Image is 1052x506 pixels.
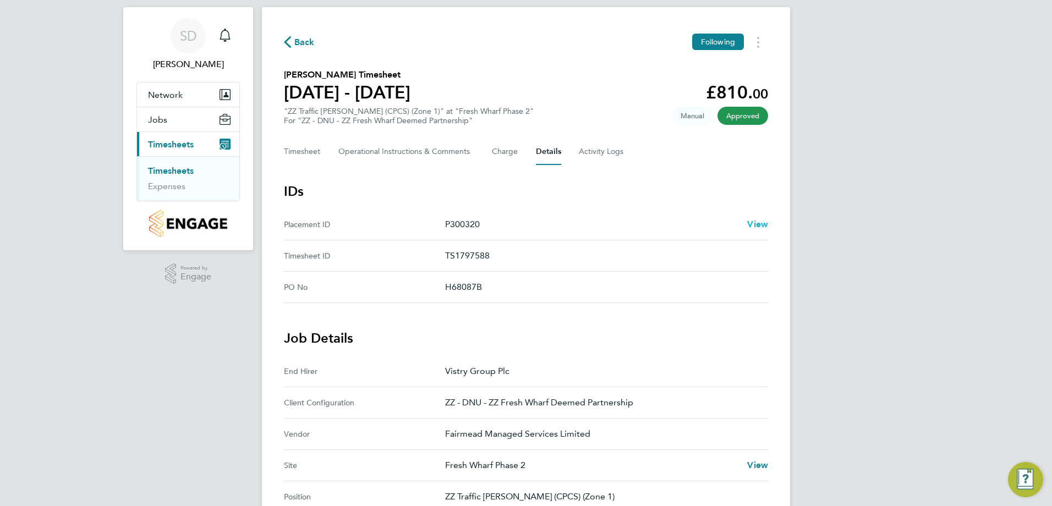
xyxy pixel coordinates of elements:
[137,156,239,201] div: Timesheets
[284,68,410,81] h2: [PERSON_NAME] Timesheet
[148,181,185,191] a: Expenses
[717,107,768,125] span: This timesheet has been approved.
[747,218,768,231] a: View
[284,249,445,262] div: Timesheet ID
[284,280,445,294] div: PO No
[165,263,212,284] a: Powered byEngage
[445,490,759,503] p: ZZ Traffic [PERSON_NAME] (CPCS) (Zone 1)
[579,139,625,165] button: Activity Logs
[148,90,183,100] span: Network
[445,365,759,378] p: Vistry Group Plc
[692,34,744,50] button: Following
[445,218,738,231] p: P300320
[338,139,474,165] button: Operational Instructions & Comments
[445,396,759,409] p: ZZ - DNU - ZZ Fresh Wharf Deemed Partnership
[284,218,445,231] div: Placement ID
[747,460,768,470] span: View
[284,139,321,165] button: Timesheet
[753,86,768,102] span: 00
[747,459,768,472] a: View
[748,34,768,51] button: Timesheets Menu
[137,82,239,107] button: Network
[445,459,738,472] p: Fresh Wharf Phase 2
[284,116,534,125] div: For "ZZ - DNU - ZZ Fresh Wharf Deemed Partnership"
[706,82,768,103] app-decimal: £810.
[284,329,768,347] h3: Job Details
[294,36,315,49] span: Back
[284,81,410,103] h1: [DATE] - [DATE]
[701,37,735,47] span: Following
[149,210,227,237] img: countryside-properties-logo-retina.png
[284,365,445,378] div: End Hirer
[284,459,445,472] div: Site
[148,114,167,125] span: Jobs
[180,263,211,273] span: Powered by
[284,183,768,200] h3: IDs
[123,7,253,250] nav: Main navigation
[148,166,194,176] a: Timesheets
[136,58,240,71] span: Silvane DaRocha
[180,272,211,282] span: Engage
[1008,462,1043,497] button: Engage Resource Center
[284,396,445,409] div: Client Configuration
[445,249,759,262] p: TS1797588
[445,427,759,441] p: Fairmead Managed Services Limited
[284,107,534,125] div: "ZZ Traffic [PERSON_NAME] (CPCS) (Zone 1)" at "Fresh Wharf Phase 2"
[747,219,768,229] span: View
[136,210,240,237] a: Go to home page
[180,29,197,43] span: SD
[136,18,240,71] a: SD[PERSON_NAME]
[492,139,518,165] button: Charge
[284,427,445,441] div: Vendor
[148,139,194,150] span: Timesheets
[284,490,445,503] div: Position
[672,107,713,125] span: This timesheet was manually created.
[445,280,759,294] p: H68087B
[137,132,239,156] button: Timesheets
[137,107,239,131] button: Jobs
[284,35,315,49] button: Back
[536,139,561,165] button: Details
